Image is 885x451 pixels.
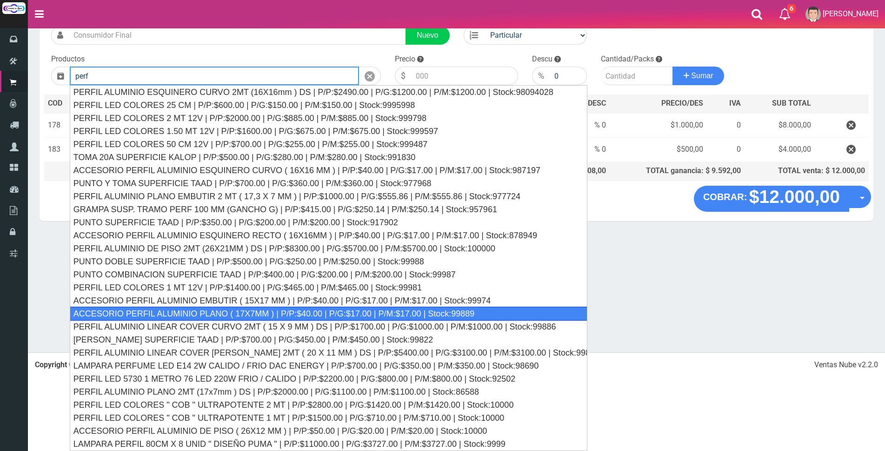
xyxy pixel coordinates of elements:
span: IVA [729,99,741,108]
td: $1.000,00 [610,113,707,138]
td: % 0 [566,113,609,138]
div: PUNTO DOBLE SUPERFICIE TAAD | P/P:$500.00 | P/G:$250.00 | P/M:$250.00 | Stock:99988 [70,255,587,268]
input: Cantidad [601,67,673,85]
div: PERFIL ALUMINIO ESQUINERO CURVO 2MT (16X16mm ) DS | P/P:$2490.00 | P/G:$1200.00 | P/M:$1200.00 | ... [70,86,587,99]
div: PERFIL ALUMINIO PLANO EMBUTIR 2 MT ( 17,3 X 7 MM ) | P/P:$1000.00 | P/G:$555.86 | P/M:$555.86 | S... [70,190,587,203]
span: PRECIO/DES [661,99,703,108]
div: PERFIL LED COLORES 50 CM 12V | P/P:$700.00 | P/G:$255.00 | P/M:$255.00 | Stock:999487 [70,138,587,151]
div: PERFIL ALUMINIO LINEAR COVER [PERSON_NAME] 2MT ( 20 X 11 MM ) DS | P/P:$5400.00 | P/G:$3100.00 | ... [70,346,587,359]
a: Nuevo [406,26,449,45]
td: 0 [707,113,745,138]
span: [PERSON_NAME] [823,9,878,18]
div: PUNTO SUPERFICIE TAAD | P/P:$350.00 | P/G:$200.00 | P/M:$200.00 | Stock:917902 [70,216,587,229]
td: 0 [707,138,745,162]
strong: COBRAR: [703,192,747,202]
td: $8.000,00 [745,113,815,138]
div: TOTAL ganancia: $ 9.592,00 [613,166,741,176]
div: PERFIL LED COLORES " COB " ULTRAPOTENTE 1 MT | P/P:$1500.00 | P/G:$710.00 | P/M:$710.00 | Stock:1... [70,411,587,424]
td: $4.000,00 [745,138,815,162]
th: COD [44,94,73,113]
div: PERFIL ALUMINIO DE PISO 2MT (26X21MM ) DS | P/P:$8300.00 | P/G:$5700.00 | P/M:$5700.00 | Stock:10... [70,242,587,255]
input: Introduzca el nombre del producto [70,67,359,85]
div: LAMPARA PERFIL 80CM X 8 UNID " DISEÑO PUMA " | P/P:$11000.00 | P/G:$3727.00 | P/M:$3727.00 | Stoc... [70,438,587,451]
img: User Image [805,7,821,22]
label: Descu [532,54,552,65]
div: $ [395,67,411,85]
div: [PERSON_NAME] SUPERFICIE TAAD | P/P:$700.00 | P/G:$450.00 | P/M:$450.00 | Stock:99822 [70,333,587,346]
div: ACCESORIO PERFIL ALUMINIO EMBUTIR ( 15X17 MM ) | P/P:$40.00 | P/G:$17.00 | P/M:$17.00 | Stock:99974 [70,294,587,307]
label: Cantidad/Packs [601,54,654,65]
div: % [532,67,550,85]
div: TOTAL venta: $ 12.000,00 [748,166,865,176]
div: LAMPARA PERFUME LED E14 2W CALIDO / FRIO DAC ENERGY | P/P:$700.00 | P/G:$350.00 | P/M:$350.00 | S... [70,359,587,372]
td: $500,00 [610,138,707,162]
div: PERFIL LED COLORES 1 MT 12V | P/P:$1400.00 | P/G:$465.00 | P/M:$465.00 | Stock:99981 [70,281,587,294]
button: Sumar [672,67,725,85]
div: ACCESORIO PERFIL ALUMINIO DE PISO ( 26X12 MM ) | P/P:$50.00 | P/G:$20.00 | P/M:$20.00 | Stock:10000 [70,424,587,438]
div: PERFIL LED 5730 1 METRO 76 LED 220W FRIO / CALIDO | P/P:$2200.00 | P/G:$800.00 | P/M:$800.00 | St... [70,372,587,385]
div: PERFIL LED COLORES " COB " ULTRAPOTENTE 2 MT | P/P:$2800.00 | P/G:$1420.00 | P/M:$1420.00 | Stock... [70,398,587,411]
input: Consumidor Final [69,26,406,45]
strong: $12.000,00 [749,187,840,207]
div: PUNTO COMBINACION SUPERFICIE TAAD | P/P:$400.00 | P/G:$200.00 | P/M:$200.00 | Stock:99987 [70,268,587,281]
button: COBRAR: $12.000,00 [694,186,849,212]
div: ACCESORIO PERFIL ALUMINIO ESQUINERO CURVO ( 16X16 MM ) | P/P:$40.00 | P/G:$17.00 | P/M:$17.00 | S... [70,164,587,177]
span: 6 [787,4,796,13]
div: ACCESORIO PERFIL ALUMINIO ESQUINERO RECTO ( 16X16MM ) | P/P:$40.00 | P/G:$17.00 | P/M:$17.00 | St... [70,229,587,242]
label: Precio [395,54,415,65]
div: PERFIL LED COLORES 2 MT 12V | P/P:$2000.00 | P/G:$885.00 | P/M:$885.00 | Stock:999798 [70,112,587,125]
img: Logo grande [2,2,26,14]
span: Sumar [691,72,713,80]
td: 183 [44,138,73,162]
span: % DESC [580,99,606,108]
div: ACCESORIO PERFIL ALUMINIO PLANO ( 17X7MM ) | P/P:$40.00 | P/G:$17.00 | P/M:$17.00 | Stock:99889 [70,307,587,321]
strong: Copyright © [DATE]-[DATE] [35,360,166,369]
div: PERFIL LED COLORES 25 CM | P/P:$600.00 | P/G:$150.00 | P/M:$150.00 | Stock:9995998 [70,99,587,112]
div: Ventas Nube v2.2.0 [814,360,878,370]
td: % 0 [566,138,609,162]
div: TOMA 20A SUPERFICIE KALOP | P/P:$500.00 | P/G:$280.00 | P/M:$280.00 | Stock:991830 [70,151,587,164]
td: 178 [44,113,73,138]
label: Productos [51,54,85,65]
div: PERFIL ALUMINIO PLANO 2MT (17x7mm ) DS | P/P:$2000.00 | P/G:$1100.00 | P/M:$1100.00 | Stock:86588 [70,385,587,398]
input: 000 [411,67,518,85]
span: SUB TOTAL [772,98,811,109]
div: PERFIL LED COLORES 1.50 MT 12V | P/P:$1600.00 | P/G:$675.00 | P/M:$675.00 | Stock:999597 [70,125,587,138]
input: 000 [550,67,587,85]
div: PERFIL ALUMINIO LINEAR COVER CURVO 2MT ( 15 X 9 MM ) DS | P/P:$1700.00 | P/G:$1000.00 | P/M:$1000... [70,320,587,333]
div: PUNTO Y TOMA SUPERFICIE TAAD | P/P:$700.00 | P/G:$360.00 | P/M:$360.00 | Stock:977968 [70,177,587,190]
div: GRAMPA SUSP. TRAMO PERF 100 MM (GANCHO G) | P/P:$415.00 | P/G:$250.14 | P/M:$250.14 | Stock:957961 [70,203,587,216]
